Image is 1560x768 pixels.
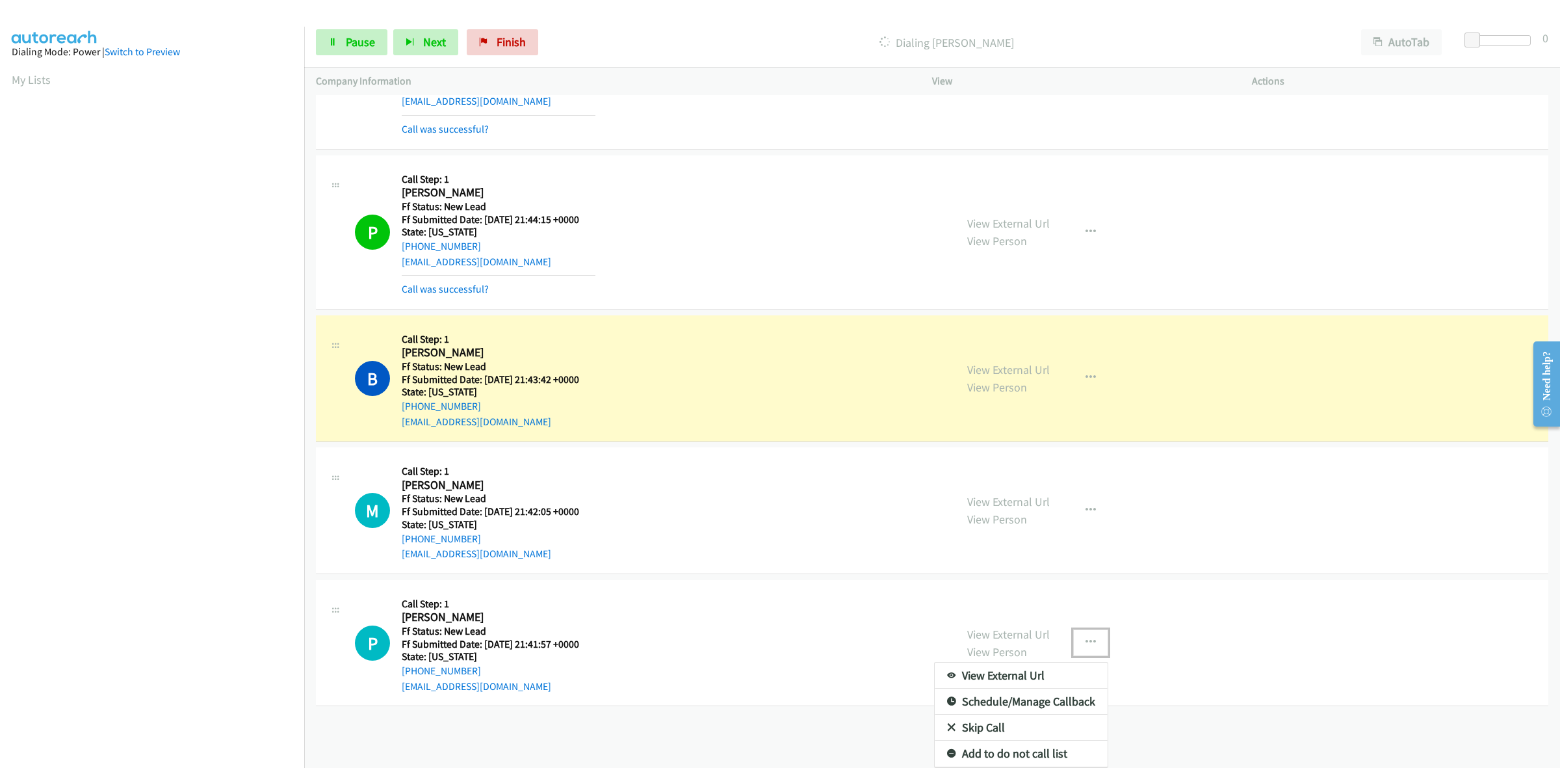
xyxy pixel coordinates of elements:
a: Schedule/Manage Callback [935,689,1108,715]
iframe: Dialpad [12,100,304,718]
div: Dialing Mode: Power | [12,44,292,60]
a: Add to do not call list [935,741,1108,767]
a: View External Url [935,663,1108,689]
a: My Lists [12,72,51,87]
a: Switch to Preview [105,46,180,58]
a: Skip Call [935,715,1108,741]
iframe: Resource Center [1522,332,1560,436]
